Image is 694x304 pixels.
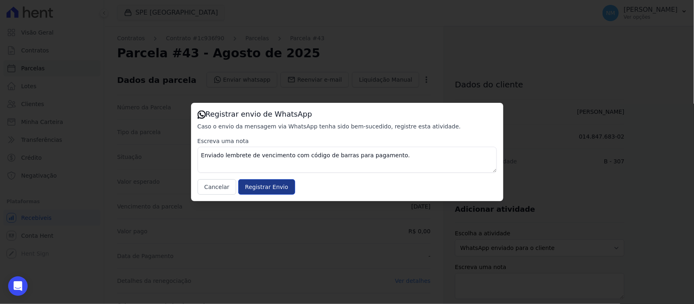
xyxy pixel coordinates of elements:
input: Registrar Envio [238,179,295,195]
textarea: Enviado lembrete de vencimento com código de barras para pagamento. [198,147,497,173]
label: Escreva uma nota [198,137,497,145]
h3: Registrar envio de WhatsApp [198,109,497,119]
p: Caso o envio da mensagem via WhatsApp tenha sido bem-sucedido, registre esta atividade. [198,122,497,130]
div: Open Intercom Messenger [8,276,28,296]
button: Cancelar [198,179,237,195]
